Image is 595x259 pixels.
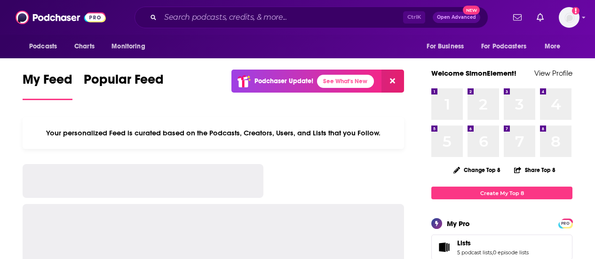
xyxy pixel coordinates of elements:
[431,187,572,199] a: Create My Top 8
[431,69,516,78] a: Welcome SimonElement!
[447,219,470,228] div: My Pro
[105,38,157,55] button: open menu
[457,239,471,247] span: Lists
[435,241,453,254] a: Lists
[403,11,425,24] span: Ctrl K
[559,7,579,28] button: Show profile menu
[111,40,145,53] span: Monitoring
[448,164,506,176] button: Change Top 8
[68,38,100,55] a: Charts
[254,77,313,85] p: Podchaser Update!
[538,38,572,55] button: open menu
[23,71,72,100] a: My Feed
[475,38,540,55] button: open menu
[509,9,525,25] a: Show notifications dropdown
[74,40,95,53] span: Charts
[433,12,480,23] button: Open AdvancedNew
[84,71,164,93] span: Popular Feed
[545,40,561,53] span: More
[23,71,72,93] span: My Feed
[317,75,374,88] a: See What's New
[534,69,572,78] a: View Profile
[23,117,404,149] div: Your personalized Feed is curated based on the Podcasts, Creators, Users, and Lists that you Follow.
[420,38,476,55] button: open menu
[457,249,492,256] a: 5 podcast lists
[559,7,579,28] img: User Profile
[559,7,579,28] span: Logged in as SimonElement
[514,161,556,179] button: Share Top 8
[533,9,547,25] a: Show notifications dropdown
[135,7,488,28] div: Search podcasts, credits, & more...
[572,7,579,15] svg: Add a profile image
[437,15,476,20] span: Open Advanced
[493,249,529,256] a: 0 episode lists
[463,6,480,15] span: New
[84,71,164,100] a: Popular Feed
[481,40,526,53] span: For Podcasters
[560,220,571,227] a: PRO
[160,10,403,25] input: Search podcasts, credits, & more...
[492,249,493,256] span: ,
[427,40,464,53] span: For Business
[16,8,106,26] img: Podchaser - Follow, Share and Rate Podcasts
[457,239,529,247] a: Lists
[23,38,69,55] button: open menu
[29,40,57,53] span: Podcasts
